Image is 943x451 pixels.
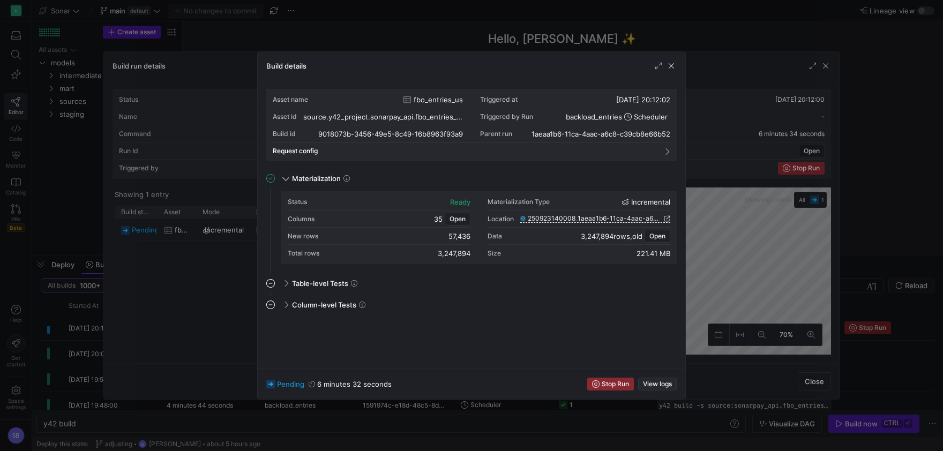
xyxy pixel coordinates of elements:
[488,215,514,223] div: Location
[266,62,306,70] h3: Build details
[634,112,668,121] span: Scheduler
[563,111,670,123] button: backload_entriesScheduler
[566,112,622,121] span: backload_entries
[581,232,642,240] div: ,
[288,232,318,240] div: New rows
[631,198,670,206] span: incremental
[292,300,356,309] span: Column-level Tests
[273,113,297,121] div: Asset id
[292,174,341,183] span: Materialization
[303,112,463,121] div: source.y42_project.sonarpay_api.fbo_entries_us
[448,232,470,240] div: 57,436
[445,213,470,225] button: Open
[288,198,307,206] div: Status
[450,215,466,223] span: Open
[528,215,662,222] span: 250923140008_1aeaa1b6-11ca-4aac-a6c8-c39cb8e66b52
[632,232,642,240] span: old
[649,232,665,240] span: Open
[266,275,677,292] mat-expansion-panel-header: Table-level Tests
[273,96,308,103] div: Asset name
[488,250,501,257] div: Size
[532,130,670,138] div: 1aeaa1b6-11ca-4aac-a6c8-c39cb8e66b52
[602,380,629,388] span: Stop Run
[288,250,319,257] div: Total rows
[434,215,443,223] span: 35
[637,249,670,258] div: 221.41 MB
[480,113,533,121] div: Triggered by Run
[317,380,392,388] y42-duration: 6 minutes 32 seconds
[266,170,677,187] mat-expansion-panel-header: Materialization
[616,95,670,104] span: [DATE] 20:12:02
[645,230,670,243] button: Open
[414,95,463,104] span: fbo_entries_us
[273,143,670,159] mat-expansion-panel-header: Request config
[638,378,677,390] button: View logs
[520,215,670,222] a: 250923140008_1aeaa1b6-11ca-4aac-a6c8-c39cb8e66b52
[488,198,550,206] div: Materialization Type
[480,130,512,138] span: Parent run
[273,130,296,138] div: Build id
[288,215,315,223] div: Columns
[438,249,470,258] div: 3,247,894
[450,198,470,206] div: ready
[643,380,672,388] span: View logs
[480,96,518,103] div: Triggered at
[277,380,304,388] span: pending
[318,130,463,138] div: 9018073b-3456-49e5-8c49-16b8963f93a9
[273,147,657,155] mat-panel-title: Request config
[266,296,677,313] mat-expansion-panel-header: Column-level Tests
[488,232,502,240] div: Data
[587,378,634,390] button: Stop Run
[292,279,348,288] span: Table-level Tests
[581,232,630,240] span: 3,247,894 rows
[266,191,677,275] div: Materialization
